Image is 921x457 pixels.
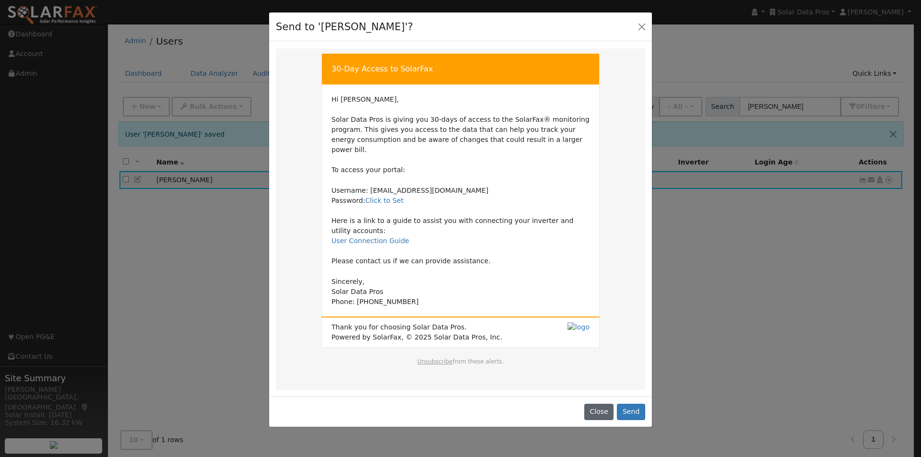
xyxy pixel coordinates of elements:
td: 30-Day Access to SolarFax [322,53,600,84]
button: Close [584,404,614,420]
td: from these alerts. [331,357,590,375]
button: Send [617,404,645,420]
a: Click to Set [366,197,404,204]
button: Close [635,20,649,33]
span: Thank you for choosing Solar Data Pros. Powered by SolarFax, © 2025 Solar Data Pros, Inc. [331,322,502,342]
a: User Connection Guide [331,237,409,245]
td: Hi [PERSON_NAME], Solar Data Pros is giving you 30-days of access to the SolarFax® monitoring pro... [331,94,590,307]
h4: Send to '[PERSON_NAME]'? [276,19,413,35]
a: Unsubscribe [417,358,453,365]
img: logo [567,322,590,332]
